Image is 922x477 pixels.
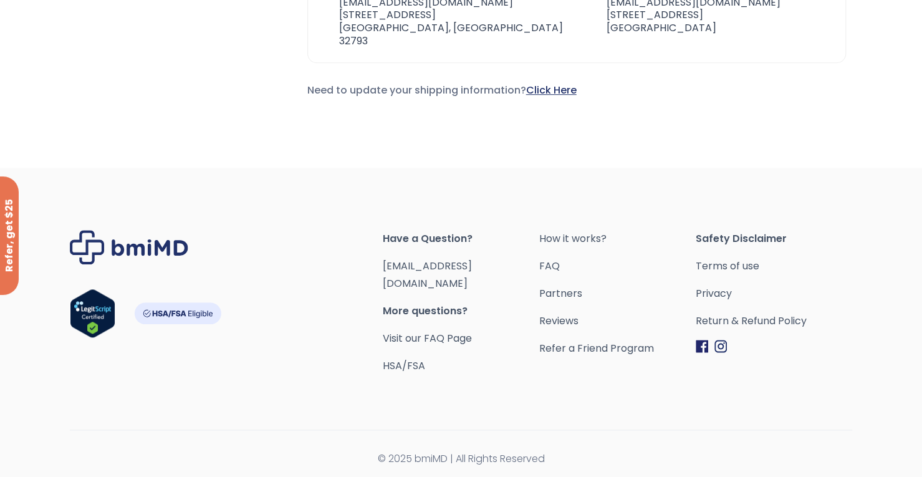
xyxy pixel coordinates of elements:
span: Need to update your shipping information? [307,83,577,97]
a: How it works? [539,230,696,248]
span: More questions? [383,302,539,320]
a: Reviews [539,312,696,330]
span: Safety Disclaimer [696,230,852,248]
span: Have a Question? [383,230,539,248]
img: Facebook [696,340,708,353]
a: Verify LegitScript Approval for www.bmimd.com [70,289,115,344]
a: HSA/FSA [383,359,425,373]
img: Instagram [714,340,727,353]
a: Click Here [526,83,577,97]
span: © 2025 bmiMD | All Rights Reserved [70,450,852,468]
a: [EMAIL_ADDRESS][DOMAIN_NAME] [383,259,472,291]
img: HSA-FSA [134,302,221,324]
a: Terms of use [696,258,852,275]
a: FAQ [539,258,696,275]
img: Verify Approval for www.bmimd.com [70,289,115,338]
a: Return & Refund Policy [696,312,852,330]
a: Visit our FAQ Page [383,331,472,345]
a: Privacy [696,285,852,302]
img: Brand Logo [70,230,188,264]
a: Refer a Friend Program [539,340,696,357]
a: Partners [539,285,696,302]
